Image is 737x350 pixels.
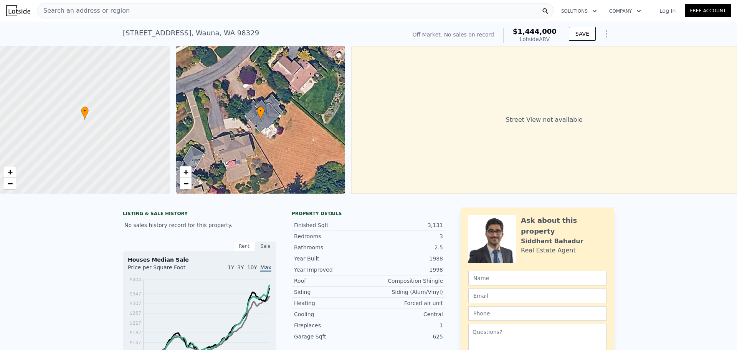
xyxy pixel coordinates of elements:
div: • [257,106,264,120]
div: Finished Sqft [294,221,368,229]
a: Free Account [685,4,731,17]
div: Siding (Alum/Vinyl) [368,288,443,296]
div: 625 [368,333,443,340]
input: Name [468,271,606,285]
div: Sale [255,241,276,251]
div: 2.5 [368,244,443,251]
tspan: $347 [129,291,141,297]
a: Zoom in [4,166,16,178]
div: Central [368,310,443,318]
div: Ask about this property [521,215,606,237]
div: Houses Median Sale [128,256,271,264]
div: Property details [292,211,445,217]
div: Lotside ARV [513,35,557,43]
input: Email [468,289,606,303]
div: Bedrooms [294,232,368,240]
span: • [81,108,89,114]
div: 1988 [368,255,443,262]
span: 10Y [247,264,257,270]
div: Roof [294,277,368,285]
div: Off Market. No sales on record [413,31,494,38]
button: SAVE [569,27,596,41]
div: • [81,106,89,120]
div: [STREET_ADDRESS] , Wauna , WA 98329 [123,28,259,38]
tspan: $147 [129,340,141,345]
tspan: $227 [129,320,141,326]
div: 1998 [368,266,443,274]
a: Zoom out [4,178,16,189]
div: LISTING & SALE HISTORY [123,211,276,218]
div: 3,131 [368,221,443,229]
span: − [8,179,13,188]
span: − [183,179,188,188]
div: Real Estate Agent [521,246,576,255]
div: 1 [368,322,443,329]
div: Cooling [294,310,368,318]
div: Year Improved [294,266,368,274]
div: Composition Shingle [368,277,443,285]
div: Rent [233,241,255,251]
div: Heating [294,299,368,307]
button: Company [603,4,647,18]
span: $1,444,000 [513,27,557,35]
img: Lotside [6,5,30,16]
a: Zoom out [180,178,192,189]
tspan: $307 [129,301,141,306]
div: Bathrooms [294,244,368,251]
div: 3 [368,232,443,240]
tspan: $404 [129,277,141,282]
tspan: $187 [129,330,141,335]
div: Price per Square Foot [128,264,200,276]
div: Fireplaces [294,322,368,329]
div: Siddhant Bahadur [521,237,583,246]
div: Siding [294,288,368,296]
div: Forced air unit [368,299,443,307]
input: Phone [468,306,606,321]
a: Zoom in [180,166,192,178]
div: No sales history record for this property. [123,218,276,232]
a: Log In [650,7,685,15]
span: 1Y [228,264,234,270]
div: Garage Sqft [294,333,368,340]
span: 3Y [237,264,244,270]
span: Search an address or region [37,6,130,15]
div: Year Built [294,255,368,262]
button: Show Options [599,26,614,41]
tspan: $267 [129,310,141,316]
button: Solutions [555,4,603,18]
span: • [257,108,264,114]
span: + [8,167,13,177]
span: + [183,167,188,177]
div: Street View not available [351,46,737,194]
span: Max [260,264,271,272]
